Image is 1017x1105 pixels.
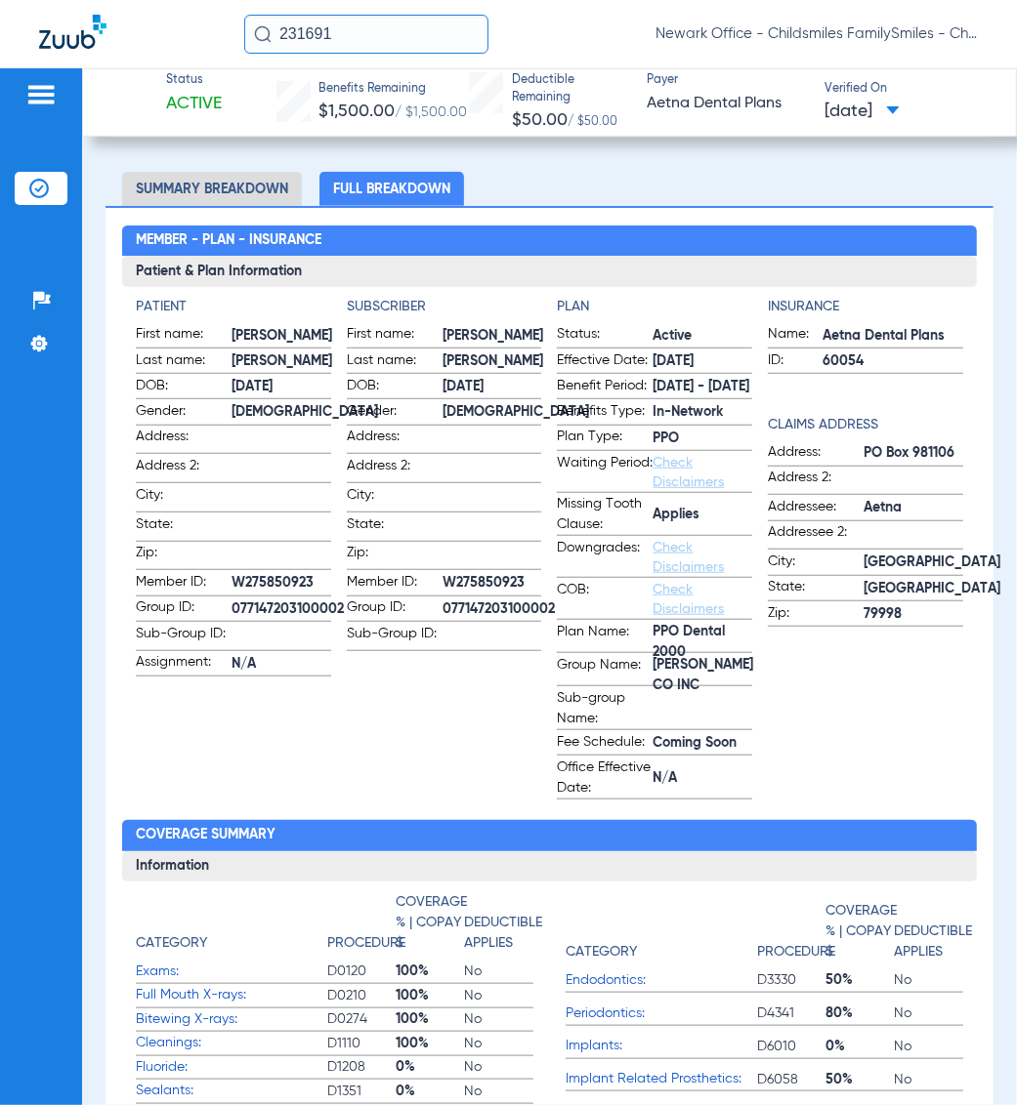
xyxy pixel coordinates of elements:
[25,83,57,106] img: hamburger-icon
[136,401,232,425] span: Gender:
[396,1057,464,1077] span: 0%
[396,1034,464,1053] span: 100%
[136,1009,327,1030] span: Bitewing X-rays:
[136,1057,327,1078] span: Fluoride:
[465,962,533,981] span: No
[232,599,344,620] span: 077147203100002
[232,326,332,347] span: [PERSON_NAME]
[465,986,533,1005] span: No
[757,942,835,962] h4: Procedure
[566,942,637,962] h4: Category
[864,579,1000,599] span: [GEOGRAPHIC_DATA]
[768,522,864,549] span: Addressee 2:
[318,102,395,120] span: $1,500.00
[919,1011,1017,1105] iframe: Chat Widget
[244,15,488,54] input: Search for patients
[653,583,724,616] a: Check Disclaimers
[557,655,653,686] span: Group Name:
[864,443,963,464] span: PO Box 981106
[396,892,467,954] h4: Coverage % | Copay $
[757,892,826,969] app-breakdown-title: Procedure
[768,297,963,317] h4: Insurance
[122,851,976,882] h3: Information
[232,654,331,675] span: N/A
[327,1009,396,1029] span: D0274
[557,538,653,577] span: Downgrades:
[465,1009,533,1029] span: No
[254,25,272,43] img: Search Icon
[465,913,543,954] h4: Deductible Applies
[557,297,752,317] h4: Plan
[768,497,864,520] span: Addressee:
[166,72,222,90] span: Status
[347,376,443,399] span: DOB:
[347,456,443,482] span: Address 2:
[826,901,897,962] h4: Coverage % | Copay $
[396,1082,464,1101] span: 0%
[396,962,464,981] span: 100%
[347,350,443,374] span: Last name:
[327,933,405,954] h4: Procedure
[566,970,757,991] span: Endodontics:
[768,468,864,494] span: Address 2:
[443,351,543,372] span: [PERSON_NAME]
[396,986,464,1005] span: 100%
[443,326,543,347] span: [PERSON_NAME]
[757,1070,826,1089] span: D6058
[557,494,653,535] span: Missing Tooth Clause:
[757,1037,826,1056] span: D6010
[347,543,443,569] span: Zip:
[136,597,232,621] span: Group ID:
[647,92,807,116] span: Aetna Dental Plans
[465,1082,533,1101] span: No
[396,1009,464,1029] span: 100%
[443,402,589,423] span: [DEMOGRAPHIC_DATA]
[465,1034,533,1053] span: No
[757,1003,826,1023] span: D4341
[864,604,963,625] span: 79998
[653,541,724,574] a: Check Disclaimers
[557,580,653,619] span: COB:
[825,100,900,124] span: [DATE]
[653,632,752,652] span: PPO Dental 2000
[443,599,555,620] span: 077147203100002
[395,105,467,119] span: / $1,500.00
[136,514,232,541] span: State:
[823,351,963,372] span: 60054
[327,1034,396,1053] span: D1110
[864,498,963,518] span: Aetna
[465,1057,533,1077] span: No
[136,572,232,595] span: Member ID:
[443,573,542,593] span: W275850923
[347,401,443,425] span: Gender:
[653,351,752,372] span: [DATE]
[136,324,232,348] span: First name:
[557,427,653,450] span: Plan Type:
[136,962,327,982] span: Exams:
[768,577,864,600] span: State:
[768,552,864,575] span: City:
[347,297,542,317] h4: Subscriber
[768,324,823,348] span: Name:
[347,514,443,541] span: State:
[768,415,963,435] app-breakdown-title: Claims Address
[757,970,826,990] span: D3330
[568,116,617,128] span: / $50.00
[557,757,653,798] span: Office Effective Date:
[653,326,752,347] span: Active
[347,597,443,621] span: Group ID:
[232,402,378,423] span: [DEMOGRAPHIC_DATA]
[136,350,232,374] span: Last name:
[443,377,542,397] span: [DATE]
[136,427,232,453] span: Address:
[347,324,443,348] span: First name:
[136,485,232,512] span: City:
[895,1070,963,1089] span: No
[347,572,443,595] span: Member ID:
[136,297,331,317] app-breakdown-title: Patient
[512,111,568,129] span: $50.00
[653,429,752,449] span: PPO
